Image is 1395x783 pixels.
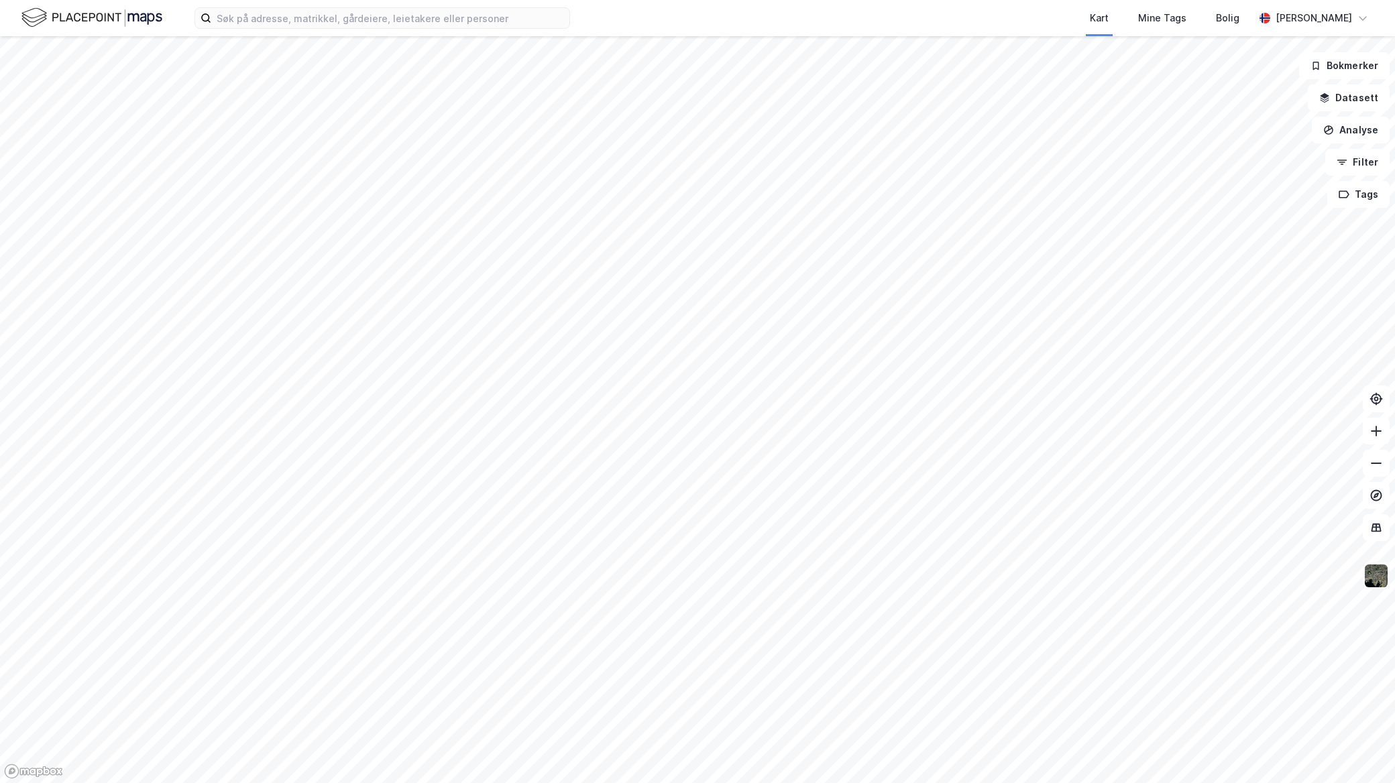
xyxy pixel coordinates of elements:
div: Bolig [1216,10,1239,26]
div: [PERSON_NAME] [1276,10,1352,26]
div: Mine Tags [1138,10,1186,26]
div: Kontrollprogram for chat [1328,719,1395,783]
iframe: Chat Widget [1328,719,1395,783]
div: Kart [1090,10,1109,26]
input: Søk på adresse, matrikkel, gårdeiere, leietakere eller personer [211,8,569,28]
img: logo.f888ab2527a4732fd821a326f86c7f29.svg [21,6,162,29]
